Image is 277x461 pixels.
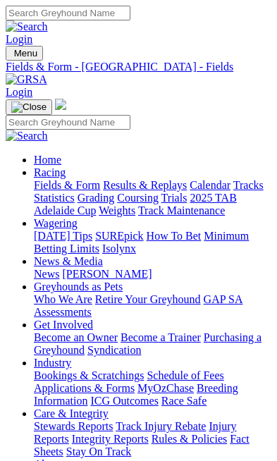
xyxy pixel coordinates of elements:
a: Race Safe [161,395,207,407]
a: Weights [99,204,135,216]
div: Get Involved [34,331,271,357]
a: Retire Your Greyhound [95,293,201,305]
div: Industry [34,369,271,407]
a: Greyhounds as Pets [34,281,123,293]
img: GRSA [6,73,47,86]
span: Menu [14,48,37,59]
a: Applications & Forms [34,382,135,394]
a: Care & Integrity [34,407,109,419]
input: Search [6,115,130,130]
a: Stay On Track [66,445,131,457]
a: 2025 TAB Adelaide Cup [34,192,237,216]
a: News & Media [34,255,103,267]
a: SUREpick [95,230,143,242]
a: Trials [161,192,187,204]
a: Home [34,154,61,166]
a: Track Maintenance [138,204,225,216]
a: News [34,268,59,280]
a: Fact Sheets [34,433,250,457]
a: Login [6,86,32,98]
a: Stewards Reports [34,420,113,432]
a: Calendar [190,179,230,191]
img: Close [11,102,47,113]
a: How To Bet [147,230,202,242]
a: ICG Outcomes [90,395,158,407]
div: Wagering [34,230,271,255]
a: Fields & Form [34,179,100,191]
a: Industry [34,357,71,369]
a: Schedule of Fees [147,369,223,381]
a: [DATE] Tips [34,230,92,242]
button: Toggle navigation [6,46,43,61]
input: Search [6,6,130,20]
a: Results & Replays [103,179,187,191]
a: Become a Trainer [121,331,201,343]
a: Grading [78,192,114,204]
a: Track Injury Rebate [116,420,206,432]
img: Search [6,20,48,33]
a: Coursing [117,192,159,204]
div: Care & Integrity [34,420,271,458]
div: News & Media [34,268,271,281]
a: Injury Reports [34,420,237,445]
a: Isolynx [102,242,136,254]
a: Who We Are [34,293,92,305]
a: Get Involved [34,319,93,331]
a: Minimum Betting Limits [34,230,249,254]
a: Rules & Policies [152,433,228,445]
a: Integrity Reports [72,433,149,445]
a: Fields & Form - [GEOGRAPHIC_DATA] - Fields [6,61,271,73]
a: Racing [34,166,66,178]
a: Statistics [34,192,75,204]
a: Breeding Information [34,382,238,407]
a: Login [6,33,32,45]
a: GAP SA Assessments [34,293,242,318]
a: [PERSON_NAME] [62,268,152,280]
a: Tracks [233,179,264,191]
a: Purchasing a Greyhound [34,331,261,356]
a: Bookings & Scratchings [34,369,144,381]
a: Wagering [34,217,78,229]
img: Search [6,130,48,142]
div: Racing [34,179,271,217]
div: Greyhounds as Pets [34,293,271,319]
img: logo-grsa-white.png [55,99,66,110]
button: Toggle navigation [6,99,52,115]
a: Syndication [87,344,141,356]
a: Become an Owner [34,331,118,343]
a: MyOzChase [137,382,194,394]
